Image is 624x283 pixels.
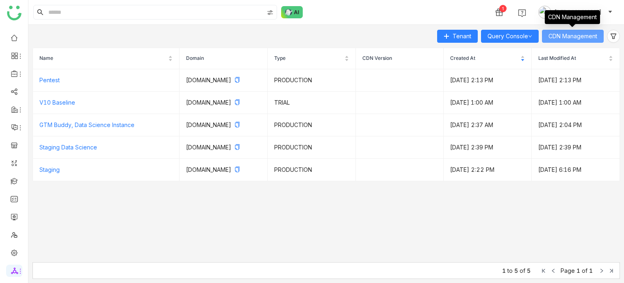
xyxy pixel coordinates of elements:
[518,9,526,17] img: help.svg
[453,32,471,41] span: Tenant
[268,92,356,114] td: TRIAL
[356,48,444,69] th: CDN Version
[507,267,513,274] span: to
[186,121,261,129] p: [DOMAIN_NAME]
[532,114,620,136] td: [DATE] 2:04 PM
[39,144,97,151] a: Staging Data Science
[548,32,597,41] span: CDN Management
[576,267,580,274] span: 1
[186,98,261,107] p: [DOMAIN_NAME]
[444,136,532,159] td: [DATE] 2:39 PM
[538,6,551,19] img: avatar
[268,159,356,181] td: PRODUCTION
[444,159,532,181] td: [DATE] 2:22 PM
[186,165,261,174] p: [DOMAIN_NAME]
[487,33,532,39] a: Query Console
[532,69,620,92] td: [DATE] 2:13 PM
[499,5,507,12] div: 1
[555,8,601,17] span: [PERSON_NAME]
[186,143,261,152] p: [DOMAIN_NAME]
[180,48,268,69] th: Domain
[589,267,593,274] span: 1
[39,166,60,173] a: Staging
[514,267,518,274] span: 5
[267,9,273,16] img: search-type.svg
[7,6,22,20] img: logo
[281,6,303,18] img: ask-buddy-normal.svg
[268,136,356,159] td: PRODUCTION
[561,267,575,274] span: Page
[268,69,356,92] td: PRODUCTION
[582,267,587,274] span: of
[437,30,478,43] button: Tenant
[532,159,620,181] td: [DATE] 6:16 PM
[39,99,75,106] a: V10 Baseline
[444,69,532,92] td: [DATE] 2:13 PM
[542,30,604,43] button: CDN Management
[268,114,356,136] td: PRODUCTION
[537,6,614,19] button: [PERSON_NAME]
[545,10,600,24] div: CDN Management
[532,92,620,114] td: [DATE] 1:00 AM
[186,76,261,85] p: [DOMAIN_NAME]
[39,121,134,128] a: GTM Buddy, Data Science Instance
[502,267,506,274] span: 1
[39,77,60,83] a: Pentest
[532,136,620,159] td: [DATE] 2:39 PM
[527,267,531,274] span: 5
[444,92,532,114] td: [DATE] 1:00 AM
[481,30,539,43] button: Query Console
[520,267,525,274] span: of
[444,114,532,136] td: [DATE] 2:37 AM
